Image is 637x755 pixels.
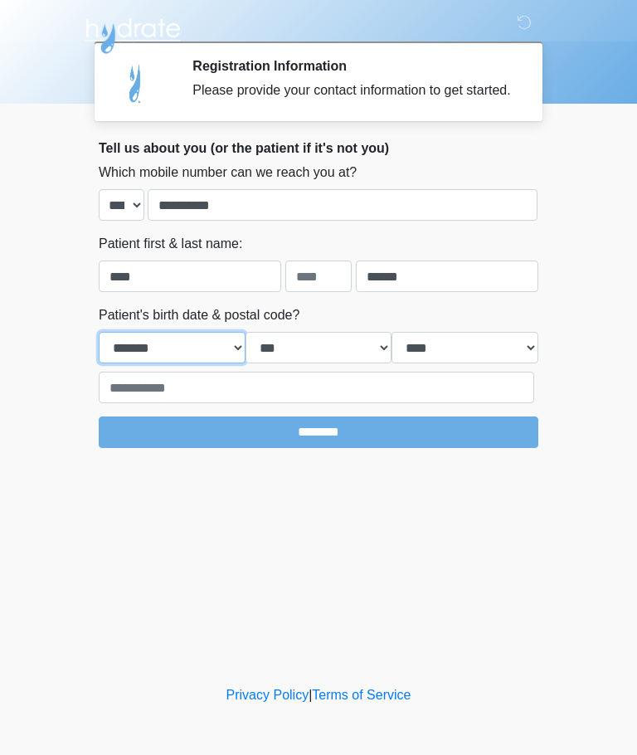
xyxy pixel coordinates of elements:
[99,163,357,183] label: Which mobile number can we reach you at?
[226,688,309,702] a: Privacy Policy
[99,234,242,254] label: Patient first & last name:
[99,305,299,325] label: Patient's birth date & postal code?
[99,140,538,156] h2: Tell us about you (or the patient if it's not you)
[192,80,513,100] div: Please provide your contact information to get started.
[111,58,161,108] img: Agent Avatar
[312,688,411,702] a: Terms of Service
[82,12,183,55] img: Hydrate IV Bar - Arcadia Logo
[309,688,312,702] a: |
